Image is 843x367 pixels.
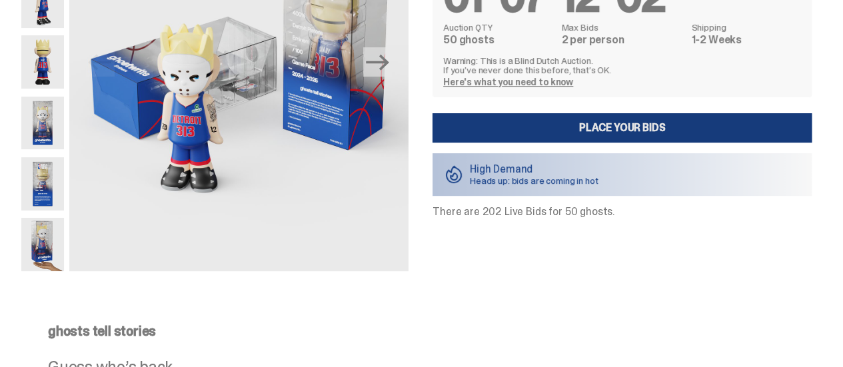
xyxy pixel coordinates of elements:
[443,35,553,45] dd: 50 ghosts
[470,176,598,185] p: Heads up: bids are coming in hot
[363,47,393,77] button: Next
[21,35,64,89] img: Copy%20of%20Eminem_NBA_400_6.png
[443,56,801,75] p: Warning: This is a Blind Dutch Auction. If you’ve never done this before, that’s OK.
[21,157,64,210] img: Eminem_NBA_400_13.png
[443,23,553,32] dt: Auction QTY
[443,76,573,88] a: Here's what you need to know
[561,23,683,32] dt: Max Bids
[48,324,785,338] p: ghosts tell stories
[692,35,801,45] dd: 1-2 Weeks
[432,113,812,143] a: Place your Bids
[561,35,683,45] dd: 2 per person
[432,206,812,217] p: There are 202 Live Bids for 50 ghosts.
[21,218,64,271] img: eminem%20scale.png
[21,97,64,150] img: Eminem_NBA_400_12.png
[470,164,598,175] p: High Demand
[692,23,801,32] dt: Shipping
